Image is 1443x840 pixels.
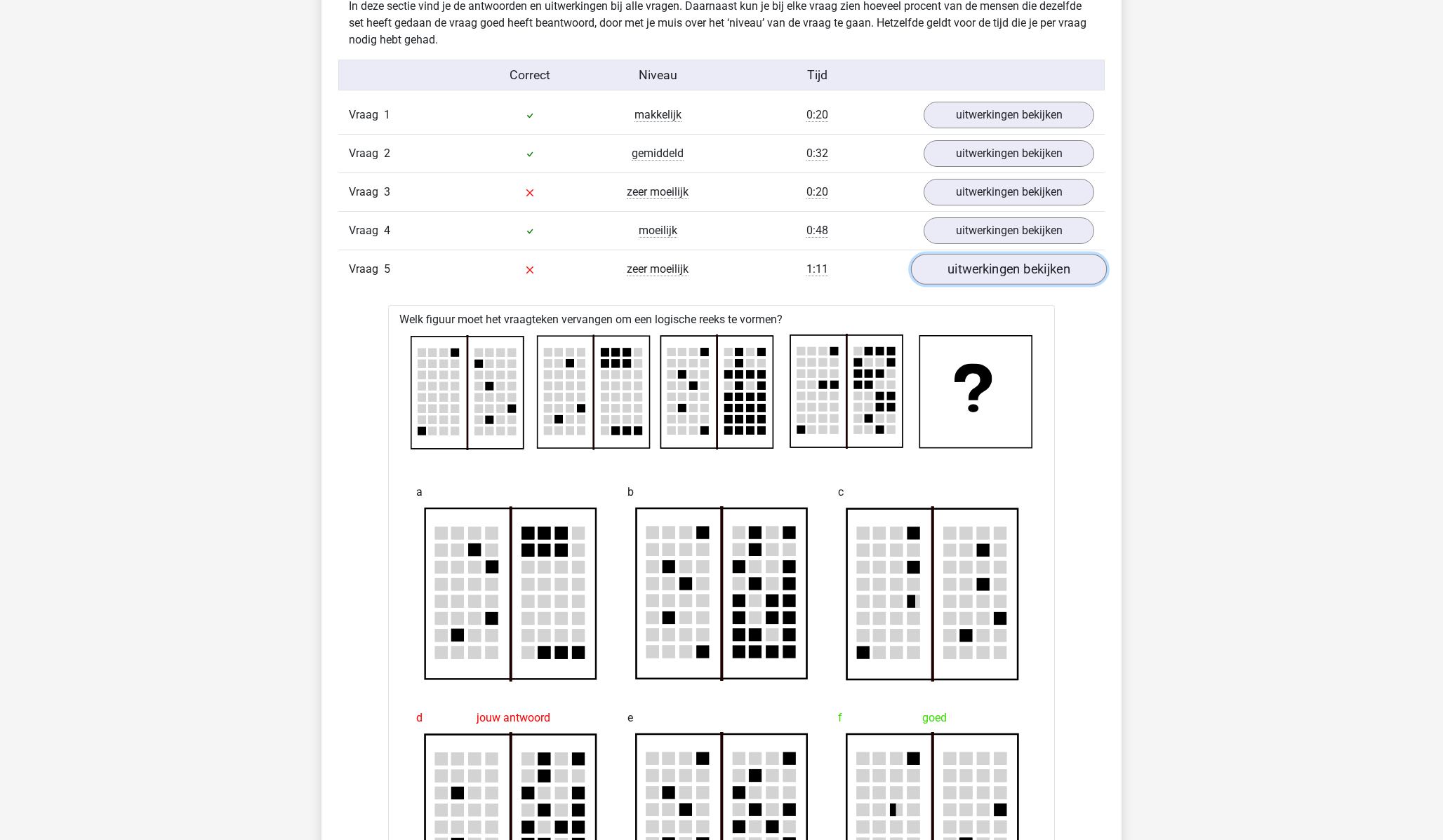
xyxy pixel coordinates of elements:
[416,704,423,732] span: d
[634,108,681,122] span: makkelijk
[838,478,844,506] span: c
[349,222,384,239] span: Vraag
[627,262,689,276] span: zeer moeilijk
[838,704,1027,732] div: goed
[349,145,384,162] span: Vraag
[349,107,384,123] span: Vraag
[627,185,689,199] span: zeer moeilijk
[594,66,721,85] div: Niveau
[627,704,633,732] span: e
[924,140,1094,167] a: uitwerkingen bekijken
[349,184,384,201] span: Vraag
[416,704,605,732] div: jouw antwoord
[911,254,1107,285] a: uitwerkingen bekijken
[349,261,384,278] span: Vraag
[806,224,828,238] span: 0:48
[416,478,423,506] span: a
[467,66,594,85] div: Correct
[384,185,390,198] span: 3
[384,108,390,121] span: 1
[627,478,634,506] span: b
[924,179,1094,205] a: uitwerkingen bekijken
[806,262,828,276] span: 1:11
[924,217,1094,244] a: uitwerkingen bekijken
[806,147,828,161] span: 0:32
[632,147,684,161] span: gemiddeld
[806,108,828,122] span: 0:20
[838,704,842,732] span: f
[384,224,390,237] span: 4
[639,224,677,238] span: moeilijk
[384,147,390,160] span: 2
[384,262,390,276] span: 5
[924,102,1094,128] a: uitwerkingen bekijken
[806,185,828,199] span: 0:20
[721,66,913,85] div: Tijd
